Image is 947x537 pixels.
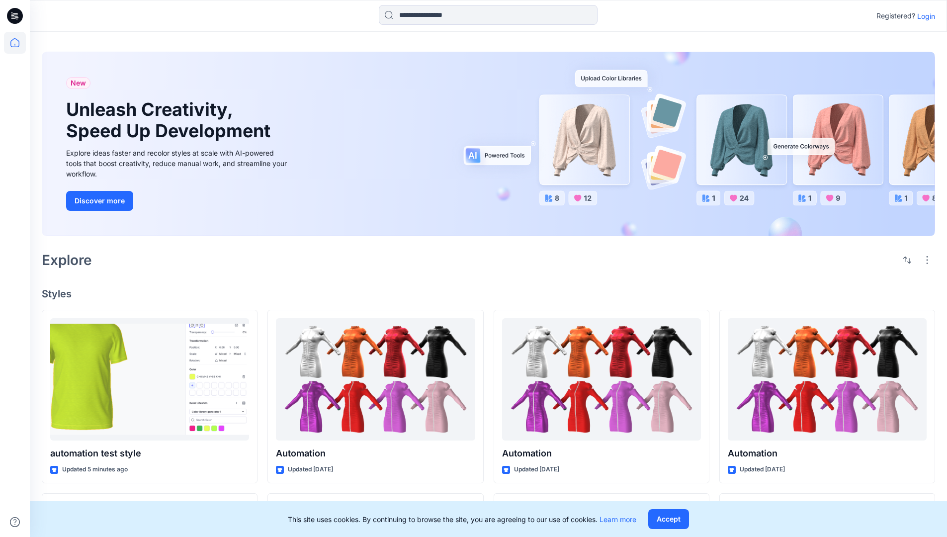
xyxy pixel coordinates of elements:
[42,252,92,268] h2: Explore
[66,191,290,211] a: Discover more
[66,148,290,179] div: Explore ideas faster and recolor styles at scale with AI-powered tools that boost creativity, red...
[71,77,86,89] span: New
[728,318,927,441] a: Automation
[600,515,636,524] a: Learn more
[728,447,927,460] p: Automation
[66,99,275,142] h1: Unleash Creativity, Speed Up Development
[62,464,128,475] p: Updated 5 minutes ago
[50,447,249,460] p: automation test style
[288,464,333,475] p: Updated [DATE]
[876,10,915,22] p: Registered?
[648,509,689,529] button: Accept
[514,464,559,475] p: Updated [DATE]
[42,288,935,300] h4: Styles
[276,447,475,460] p: Automation
[276,318,475,441] a: Automation
[502,318,701,441] a: Automation
[740,464,785,475] p: Updated [DATE]
[288,514,636,525] p: This site uses cookies. By continuing to browse the site, you are agreeing to our use of cookies.
[50,318,249,441] a: automation test style
[502,447,701,460] p: Automation
[917,11,935,21] p: Login
[66,191,133,211] button: Discover more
